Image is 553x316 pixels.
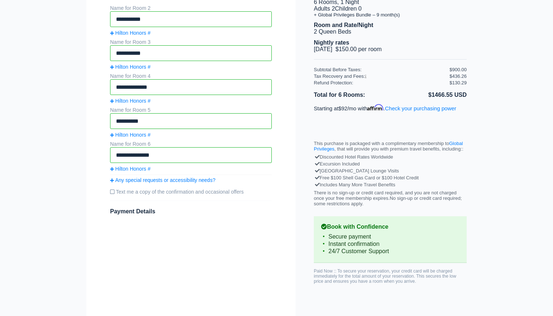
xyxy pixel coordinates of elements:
div: $436.26 [449,73,467,79]
b: Book with Confidence [321,224,459,230]
div: Refund Protection: [314,80,449,85]
label: Name for Room 3 [110,39,150,45]
p: This purchase is packaged with a complimentary membership to , that will provide you with premium... [314,141,467,152]
span: [DATE] $150.00 per room [314,46,382,52]
span: Children 0 [335,5,362,12]
a: Hilton Honors # [110,30,272,36]
label: Name for Room 4 [110,73,150,79]
b: Room and Rate/Night [314,22,373,28]
div: Subtotal Before Taxes: [314,67,449,72]
div: Discounted Hotel Rates Worldwide [316,153,465,160]
p: There is no sign-up or credit card required, and you are not charged once your free membership ex... [314,190,467,206]
label: Name for Room 5 [110,107,150,113]
a: Hilton Honors # [110,166,272,172]
div: $900.00 [449,67,467,72]
li: Secure payment [321,233,459,240]
iframe: PayPal Message 1 [314,118,467,125]
b: Nightly rates [314,39,349,46]
li: Instant confirmation [321,240,459,248]
span: $92 [338,106,347,111]
div: Free $100 Shell Gas Card or $100 Hotel Credit [316,174,465,181]
div: [GEOGRAPHIC_DATA] Lounge Visits [316,167,465,174]
a: Any special requests or accessibility needs? [110,177,272,183]
div: Excursion Included [316,160,465,167]
label: Name for Room 6 [110,141,150,147]
li: 24/7 Customer Support [321,248,459,255]
div: Includes Many More Travel Benefits [316,181,465,188]
div: $130.29 [449,80,467,85]
li: + Global Privileges Bundle – 9 month(s) [314,12,467,18]
div: Tax Recovery and Fees: [314,73,449,79]
a: Hilton Honors # [110,132,272,138]
span: No sign-up or credit card required; some restrictions apply. [314,195,462,206]
li: 2 Queen Beds [314,28,467,35]
a: Hilton Honors # [110,98,272,104]
li: $1466.55 USD [390,90,467,100]
li: Total for 6 Rooms: [314,90,390,100]
li: Adults 2 [314,5,467,12]
label: Name for Room 2 [110,5,150,11]
a: Global Privileges [314,141,463,152]
p: Starting at /mo with . [314,104,467,111]
label: Text me a copy of the confirmation and occasional offers [110,186,272,198]
a: Check your purchasing power - Learn more about Affirm Financing (opens in modal) [385,106,456,111]
a: Hilton Honors # [110,64,272,70]
span: Affirm [367,104,383,111]
span: Payment Details [110,208,155,214]
span: Paid Now :: To secure your reservation, your credit card will be charged immediately for the tota... [314,269,456,284]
